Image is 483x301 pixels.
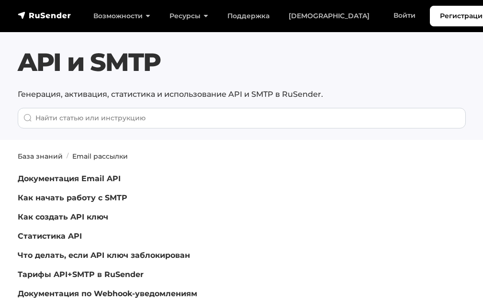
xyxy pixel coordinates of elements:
[279,6,379,26] a: [DEMOGRAPHIC_DATA]
[18,11,71,20] img: RuSender
[84,6,160,26] a: Возможности
[18,47,466,77] h1: API и SMTP
[218,6,279,26] a: Поддержка
[18,108,466,128] input: When autocomplete results are available use up and down arrows to review and enter to go to the d...
[160,6,218,26] a: Ресурсы
[12,151,472,162] nav: breadcrumb
[18,251,190,260] a: Что делать, если API ключ заблокирован
[384,6,425,25] a: Войти
[18,152,63,161] a: База знаний
[18,89,466,100] p: Генерация, активация, статистика и использование API и SMTP в RuSender.
[23,114,32,122] img: Поиск
[18,232,82,241] a: Статистика API
[18,270,144,279] a: Тарифы API+SMTP в RuSender
[18,289,197,298] a: Документация по Webhook-уведомлениям
[18,193,127,202] a: Как начать работу с SMTP
[18,212,108,221] a: Как создать API ключ
[72,152,128,161] a: Email рассылки
[18,174,121,183] a: Документация Email API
